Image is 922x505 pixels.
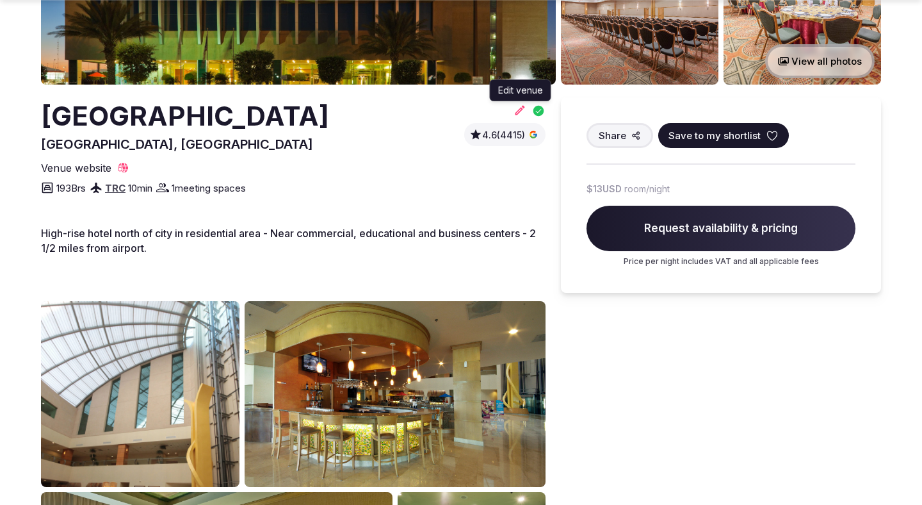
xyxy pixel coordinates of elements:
[624,183,670,195] span: room/night
[586,256,855,267] p: Price per night includes VAT and all applicable fees
[469,128,540,141] a: 4.6(4415)
[482,129,525,142] span: 4.6 (4415)
[658,123,789,148] button: Save to my shortlist
[245,301,546,487] img: Venue gallery photo
[41,301,239,487] img: Venue gallery photo
[668,129,761,142] span: Save to my shortlist
[105,182,125,194] a: TRC
[765,44,875,78] button: View all photos
[41,161,111,175] span: Venue website
[586,183,622,195] span: $13 USD
[498,84,543,97] p: Edit venue
[41,97,329,135] h2: [GEOGRAPHIC_DATA]
[128,181,152,195] span: 10 min
[56,181,86,195] span: 193 Brs
[41,161,129,175] a: Venue website
[172,181,246,195] span: 1 meeting spaces
[586,123,653,148] button: Share
[599,129,626,142] span: Share
[41,227,536,254] span: High-rise hotel north of city in residential area - Near commercial, educational and business cen...
[586,206,855,252] span: Request availability & pricing
[41,137,313,152] span: [GEOGRAPHIC_DATA], [GEOGRAPHIC_DATA]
